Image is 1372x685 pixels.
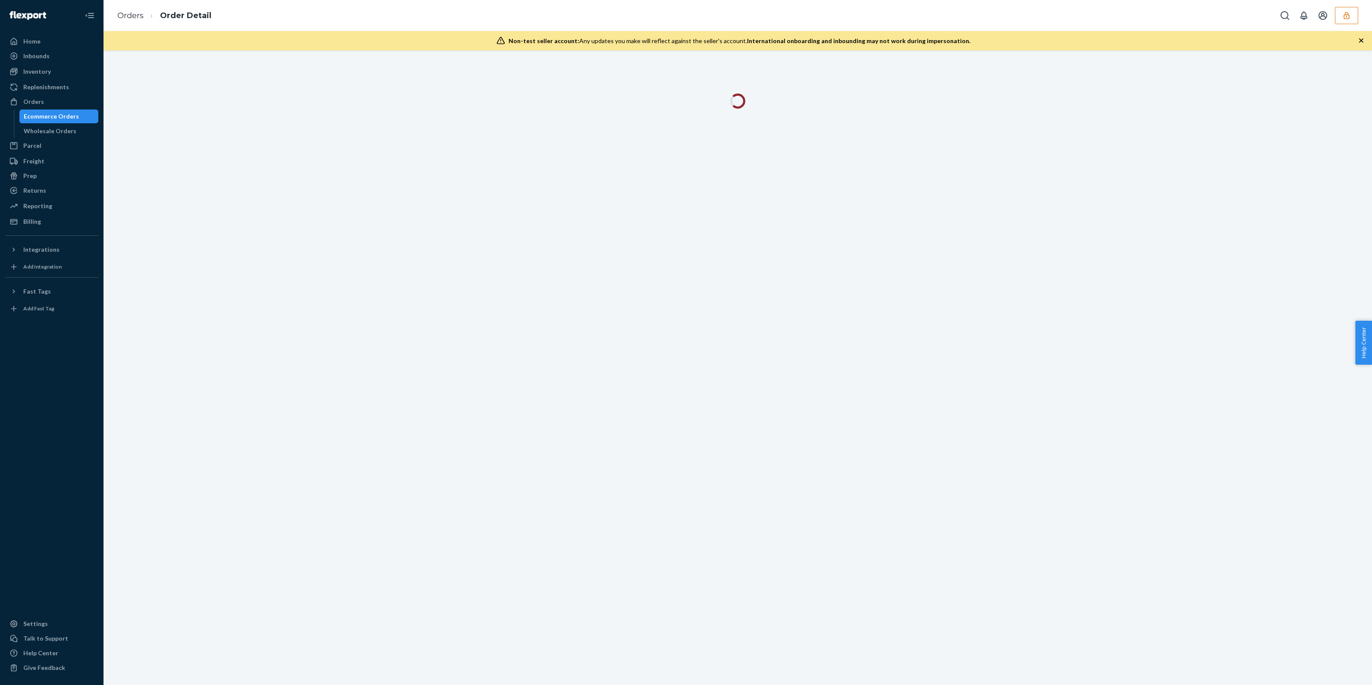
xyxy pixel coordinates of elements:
a: Reporting [5,199,98,213]
ol: breadcrumbs [110,3,218,28]
div: Help Center [23,649,58,657]
button: Open Search Box [1276,7,1294,24]
div: Replenishments [23,83,69,91]
a: Wholesale Orders [19,124,99,138]
a: Freight [5,154,98,168]
a: Orders [5,95,98,109]
a: Ecommerce Orders [19,109,99,123]
div: Reporting [23,202,52,210]
a: Returns [5,184,98,197]
span: Non-test seller account: [509,37,579,44]
div: Inbounds [23,52,50,60]
div: Inventory [23,67,51,76]
div: Integrations [23,245,60,254]
div: Add Fast Tag [23,305,54,312]
div: Returns [23,186,46,195]
div: Freight [23,157,44,166]
div: Settings [23,619,48,628]
a: Help Center [5,646,98,660]
div: Parcel [23,141,41,150]
div: Orders [23,97,44,106]
div: Billing [23,217,41,226]
div: Home [23,37,41,46]
a: Parcel [5,139,98,153]
button: Open account menu [1314,7,1331,24]
div: Give Feedback [23,663,65,672]
div: Add Integration [23,263,62,270]
a: Orders [117,11,144,20]
button: Give Feedback [5,661,98,675]
a: Replenishments [5,80,98,94]
a: Add Integration [5,260,98,274]
a: Order Detail [160,11,211,20]
a: Home [5,34,98,48]
div: Talk to Support [23,634,68,643]
button: Help Center [1355,321,1372,365]
a: Inbounds [5,49,98,63]
a: Settings [5,617,98,631]
div: Any updates you make will reflect against the seller's account. [509,37,970,45]
div: Fast Tags [23,287,51,296]
button: Fast Tags [5,285,98,298]
button: Close Navigation [81,7,98,24]
button: Talk to Support [5,632,98,645]
div: Ecommerce Orders [24,112,79,121]
div: Wholesale Orders [24,127,76,135]
img: Flexport logo [9,11,46,20]
a: Add Fast Tag [5,302,98,316]
button: Open notifications [1295,7,1312,24]
button: Integrations [5,243,98,256]
a: Inventory [5,65,98,78]
a: Billing [5,215,98,228]
span: International onboarding and inbounding may not work during impersonation. [747,37,970,44]
div: Prep [23,172,37,180]
a: Prep [5,169,98,183]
